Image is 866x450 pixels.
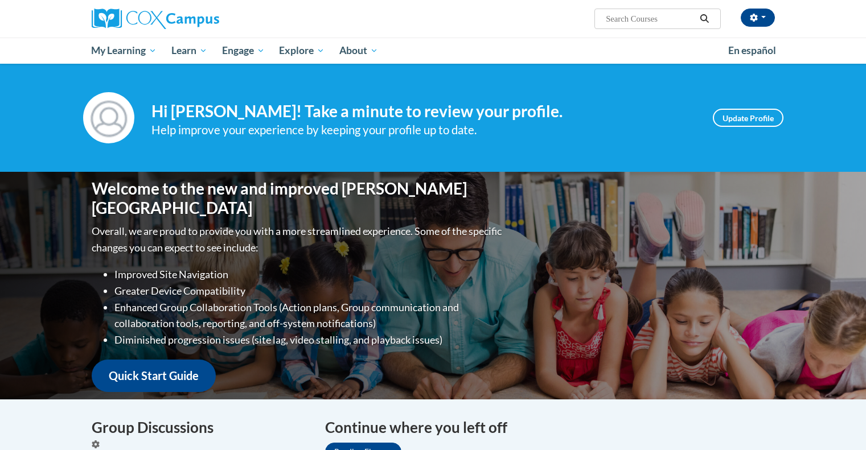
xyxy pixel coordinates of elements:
[91,44,157,57] span: My Learning
[92,9,308,29] a: Cox Campus
[721,39,783,63] a: En español
[92,360,216,392] a: Quick Start Guide
[92,179,504,217] h1: Welcome to the new and improved [PERSON_NAME][GEOGRAPHIC_DATA]
[605,12,696,26] input: Search Courses
[696,12,713,26] button: Search
[332,38,385,64] a: About
[92,416,308,439] h4: Group Discussions
[272,38,332,64] a: Explore
[92,9,219,29] img: Cox Campus
[215,38,272,64] a: Engage
[713,109,783,127] a: Update Profile
[114,283,504,299] li: Greater Device Compatibility
[75,38,792,64] div: Main menu
[339,44,378,57] span: About
[83,92,134,143] img: Profile Image
[279,44,325,57] span: Explore
[84,38,165,64] a: My Learning
[114,266,504,283] li: Improved Site Navigation
[151,102,696,121] h4: Hi [PERSON_NAME]! Take a minute to review your profile.
[151,121,696,139] div: Help improve your experience by keeping your profile up to date.
[171,44,207,57] span: Learn
[741,9,775,27] button: Account Settings
[92,223,504,256] p: Overall, we are proud to provide you with a more streamlined experience. Some of the specific cha...
[325,416,775,439] h4: Continue where you left off
[728,44,776,56] span: En español
[164,38,215,64] a: Learn
[114,332,504,348] li: Diminished progression issues (site lag, video stalling, and playback issues)
[222,44,265,57] span: Engage
[114,299,504,332] li: Enhanced Group Collaboration Tools (Action plans, Group communication and collaboration tools, re...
